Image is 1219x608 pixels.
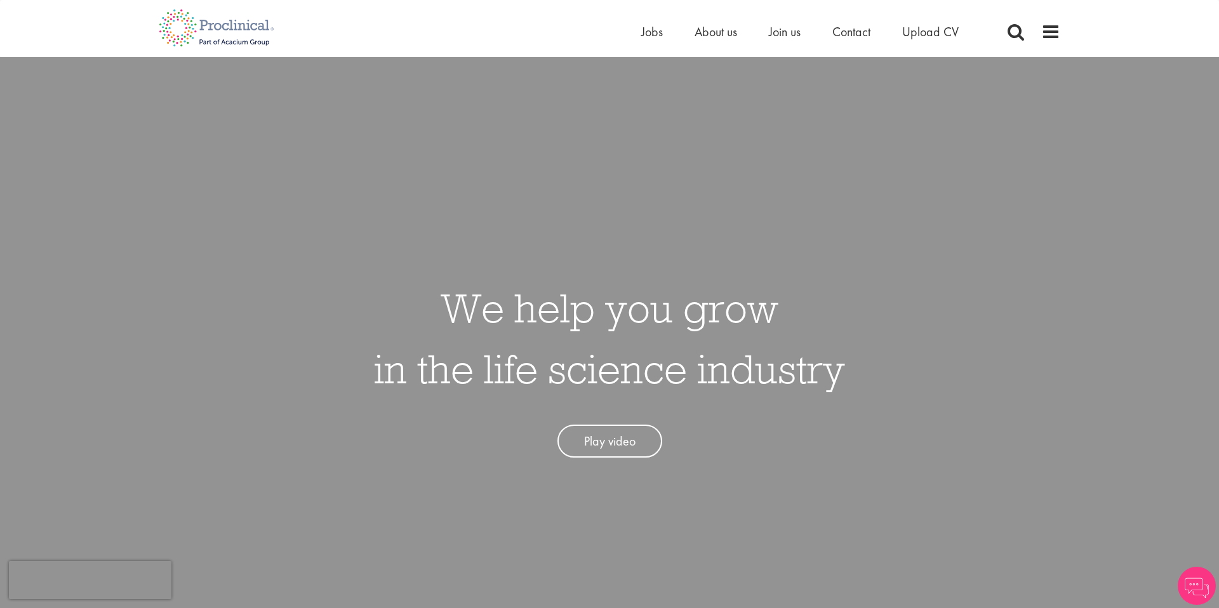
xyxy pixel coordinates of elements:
a: Jobs [641,23,663,40]
a: Contact [832,23,870,40]
a: Play video [557,425,662,458]
h1: We help you grow in the life science industry [374,277,845,399]
img: Chatbot [1178,567,1216,605]
a: Upload CV [902,23,959,40]
a: Join us [769,23,801,40]
a: About us [695,23,737,40]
